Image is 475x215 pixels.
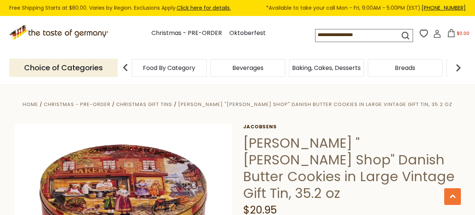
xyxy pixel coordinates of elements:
[118,60,133,75] img: previous arrow
[243,124,460,130] a: Jacobsens
[395,65,415,71] a: Breads
[243,135,460,202] h1: [PERSON_NAME] "[PERSON_NAME] Shop" Danish Butter Cookies in Large Vintage Gift Tin, 35.2 oz
[451,60,466,75] img: next arrow
[292,65,361,71] a: Baking, Cakes, Desserts
[44,101,111,108] a: Christmas - PRE-ORDER
[9,4,466,12] div: Free Shipping Starts at $80.00. Varies by Region. Exclusions Apply.
[266,4,466,12] span: *Available to take your call Mon - Fri, 9:00AM - 5:00PM (EST).
[116,101,172,108] a: Christmas Gift Tins
[143,65,195,71] a: Food By Category
[9,59,118,77] p: Choice of Categories
[422,4,466,12] a: [PHONE_NUMBER]
[177,4,231,12] a: Click here for details.
[229,28,266,38] a: Oktoberfest
[23,101,38,108] a: Home
[443,29,474,40] button: $0.00
[151,28,222,38] a: Christmas - PRE-ORDER
[178,101,452,108] a: [PERSON_NAME] "[PERSON_NAME] Shop" Danish Butter Cookies in Large Vintage Gift Tin, 35.2 oz
[457,30,469,36] span: $0.00
[232,65,263,71] a: Beverages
